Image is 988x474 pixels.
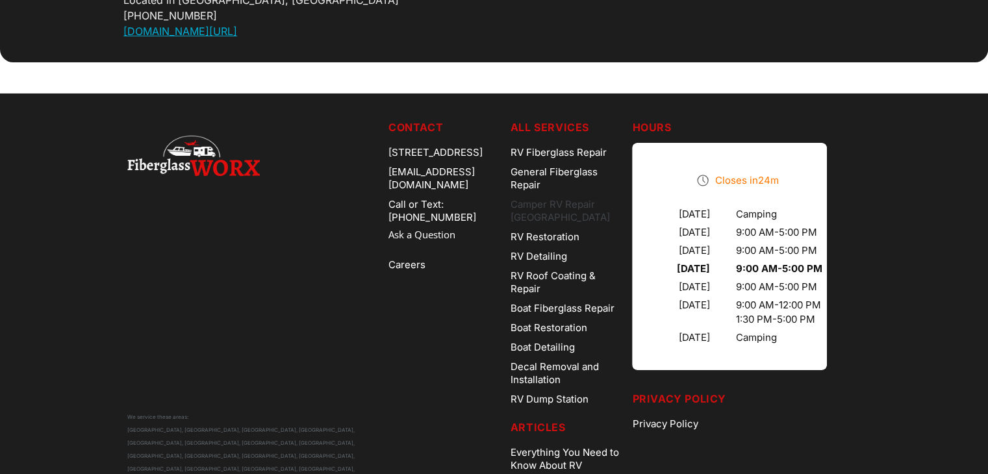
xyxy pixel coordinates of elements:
div: [EMAIL_ADDRESS][DOMAIN_NAME] [388,162,500,195]
div: 9:00 AM - 5:00 PM [735,262,822,275]
a: Careers [388,255,500,275]
a: RV Roof Coating & Repair [511,266,622,299]
div: 9:00 AM - 5:00 PM [735,281,822,293]
div: [DATE] [653,226,709,239]
a: Boat Detailing [511,338,622,357]
a: Call or Text: [PHONE_NUMBER] [388,195,500,227]
h5: Privacy Policy [632,391,861,406]
div: [DATE] [653,281,709,293]
a: RV Restoration [511,227,622,247]
div: [DATE] [653,208,709,221]
a: Camper RV Repair [GEOGRAPHIC_DATA] [511,195,622,227]
time: 24m [757,174,778,186]
div: 9:00 AM - 5:00 PM [735,244,822,257]
a: Privacy Policy [632,414,861,434]
a: RV Fiberglass Repair [511,143,622,162]
div: Camping [735,208,822,221]
a: General Fiberglass Repair [511,162,622,195]
div: Camping [735,331,822,344]
a: Boat Fiberglass Repair [511,299,622,318]
h5: Hours [632,119,861,135]
div: 9:00 AM - 5:00 PM [735,226,822,239]
div: [STREET_ADDRESS] [388,143,500,162]
a: Boat Restoration [511,318,622,338]
a: RV Detailing [511,247,622,266]
a: RV Dump Station [511,390,622,409]
div: 1:30 PM - 5:00 PM [735,313,822,326]
h5: Articles [511,419,622,435]
div: [DATE] [653,331,709,344]
div: [DATE] [653,244,709,257]
h5: ALL SERVICES [511,119,622,135]
div: 9:00 AM - 12:00 PM [735,299,822,312]
div: [DATE] [653,299,709,326]
a: [DOMAIN_NAME][URL] [123,25,237,38]
a: Decal Removal and Installation [511,357,622,390]
span: Closes in [715,174,778,186]
h5: Contact [388,119,500,135]
a: Ask a Question [388,227,500,242]
div: [DATE] [653,262,709,275]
